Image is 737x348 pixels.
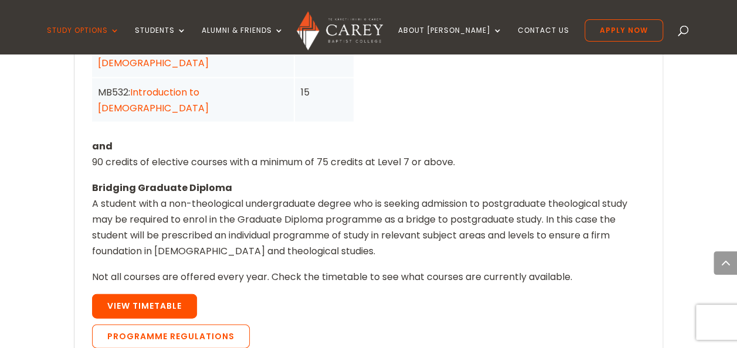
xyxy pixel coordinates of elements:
[301,84,348,100] div: 15
[585,19,663,42] a: Apply Now
[98,39,288,71] div: MB531:
[98,86,209,115] a: Introduction to [DEMOGRAPHIC_DATA]
[92,269,646,294] p: Not all courses are offered every year. Check the timetable to see what courses are currently ava...
[92,294,197,319] a: View Timetable
[202,26,284,54] a: Alumni & Friends
[92,181,232,195] strong: Bridging Graduate Diploma
[98,84,288,116] div: MB532:
[92,139,113,153] strong: and
[135,26,186,54] a: Students
[47,26,120,54] a: Study Options
[398,26,502,54] a: About [PERSON_NAME]
[518,26,569,54] a: Contact Us
[297,11,383,50] img: Carey Baptist College
[92,180,646,269] p: A student with a non-theological undergraduate degree who is seeking admission to postgraduate th...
